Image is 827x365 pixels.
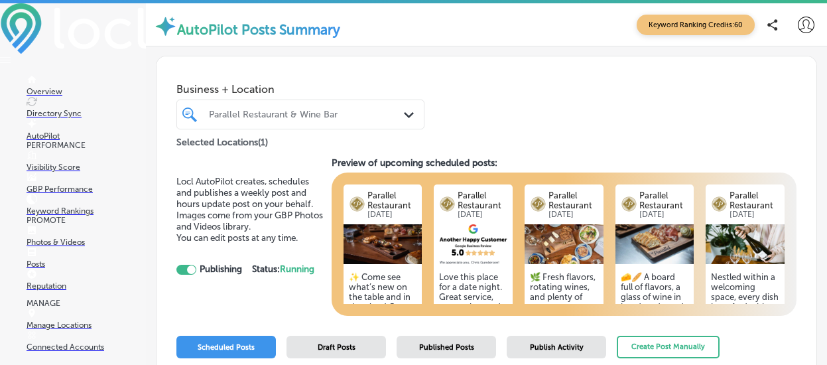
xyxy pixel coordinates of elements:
p: MANAGE [27,299,146,308]
img: logo [530,196,546,212]
a: Overview [27,78,146,96]
a: Posts [27,250,146,269]
button: Create Post Manually [617,336,720,359]
span: Published Posts [419,343,474,352]
a: AutoPilot [27,122,146,141]
p: [DATE] [548,212,598,218]
a: Manage Locations [27,311,146,330]
img: logo [621,196,637,212]
p: Keyword Rankings [27,206,146,216]
img: logo [439,196,456,212]
a: GBP Performance [27,175,146,194]
p: Visibility Score [27,163,146,172]
p: [DATE] [639,212,689,218]
span: You can edit posts at any time. [176,232,298,244]
p: PERFORMANCE [27,141,146,150]
img: 1753395646796edd87-a117-43b3-b889-184e8e849632_2024-03-19.jpg [706,224,785,264]
p: Parallel Restaurant ... [458,190,507,212]
div: Parallel Restaurant & Wine Bar [209,109,405,120]
a: Visibility Score [27,153,146,172]
img: 175339563397737394-1838-4133-b4f8-ceeef1f834ed_2025-06-20.jpg [525,224,604,264]
span: Publish Activity [530,343,584,352]
p: Overview [27,87,146,96]
p: Parallel Restaurant ... [367,190,417,212]
label: AutoPilot Posts Summary [177,21,340,38]
strong: Status: [252,263,314,275]
p: [DATE] [458,212,507,218]
span: Draft Posts [318,343,355,352]
p: PROMOTE [27,216,146,225]
p: Parallel Restaurant ... [548,190,598,212]
p: GBP Performance [27,184,146,194]
span: Keyword Ranking Credits: 60 [637,15,755,35]
span: Business + Location [176,83,424,96]
p: Reputation [27,281,146,291]
img: logo [711,196,728,212]
img: 0b725623-1ba3-4687-9dc8-400b68837270.png [434,224,513,264]
p: Parallel Restaurant ... [730,190,779,212]
a: Connected Accounts [27,333,146,352]
p: Directory Sync [27,109,146,118]
p: Connected Accounts [27,342,146,352]
span: Locl AutoPilot creates, schedules and publishes a weekly post and hours update post on your behal... [176,176,323,232]
p: Posts [27,259,146,269]
p: [DATE] [367,212,417,218]
p: Manage Locations [27,321,146,330]
img: autopilot-icon [154,15,177,38]
p: AutoPilot [27,131,146,141]
a: Directory Sync [27,100,146,118]
a: Keyword Rankings [27,197,146,216]
a: Photos & Videos [27,228,146,247]
strong: Publishing [200,263,242,275]
p: Parallel Restaurant ... [639,190,689,212]
p: Photos & Videos [27,238,146,247]
p: [DATE] [730,212,779,218]
img: 1753395641fe85496a-83ba-4b8a-aa0f-e9b54c7cfaa0_2024-07-30.jpg [344,224,422,264]
img: logo [349,196,365,212]
img: 17533956428487a525-0b9a-4d33-9916-dccdf26599f5_2024-07-30.jpg [615,224,694,264]
span: Running [280,263,314,275]
h3: Preview of upcoming scheduled posts: [332,157,796,169]
span: Scheduled Posts [198,343,255,352]
a: Reputation [27,272,146,291]
p: Selected Locations ( 1 ) [176,131,268,148]
h5: Love this place for a date night. Great service, great wine, and great food! Customer Review Rece... [439,272,507,362]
